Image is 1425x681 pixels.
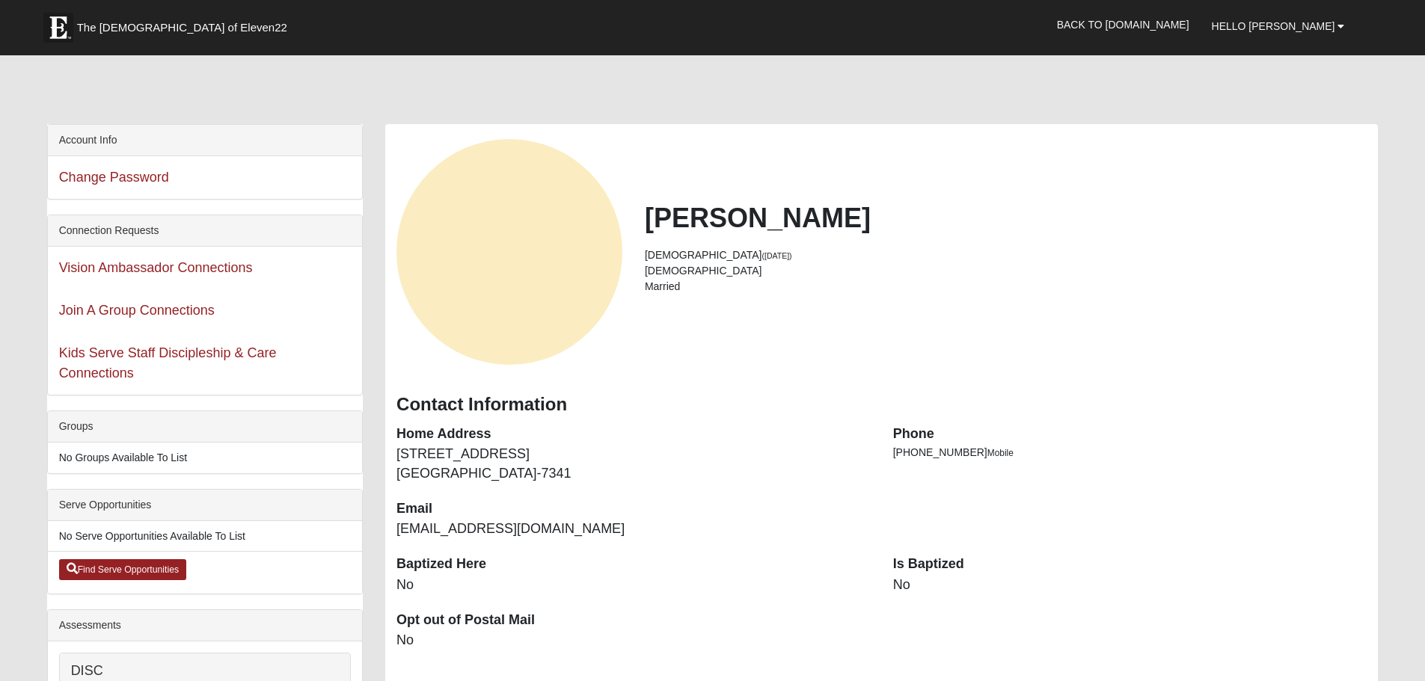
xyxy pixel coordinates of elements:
[893,576,1367,595] dd: No
[987,448,1014,458] span: Mobile
[59,345,277,380] a: Kids Serve Staff Discipleship & Care Connections
[396,611,871,630] dt: Opt out of Postal Mail
[893,425,1367,444] dt: Phone
[645,202,1367,234] h2: [PERSON_NAME]
[48,521,362,552] li: No Serve Opportunities Available To List
[396,445,871,483] dd: [STREET_ADDRESS] [GEOGRAPHIC_DATA]-7341
[396,394,1367,416] h3: Contact Information
[396,631,871,650] dd: No
[893,445,1367,460] li: [PHONE_NUMBER]
[48,411,362,443] div: Groups
[48,610,362,641] div: Assessments
[36,5,335,43] a: The [DEMOGRAPHIC_DATA] of Eleven22
[59,260,253,275] a: Vision Ambassador Connections
[77,20,287,35] span: The [DEMOGRAPHIC_DATA] of Eleven22
[762,251,792,260] small: ([DATE])
[59,559,187,580] a: Find Serve Opportunities
[43,13,73,43] img: Eleven22 logo
[396,576,871,595] dd: No
[396,520,871,539] dd: [EMAIL_ADDRESS][DOMAIN_NAME]
[893,555,1367,574] dt: Is Baptized
[645,279,1367,295] li: Married
[645,247,1367,263] li: [DEMOGRAPHIC_DATA]
[48,215,362,247] div: Connection Requests
[48,443,362,473] li: No Groups Available To List
[1046,6,1201,43] a: Back to [DOMAIN_NAME]
[645,263,1367,279] li: [DEMOGRAPHIC_DATA]
[48,125,362,156] div: Account Info
[59,303,215,318] a: Join A Group Connections
[1201,7,1356,45] a: Hello [PERSON_NAME]
[396,139,622,365] a: View Fullsize Photo
[396,499,871,519] dt: Email
[48,490,362,521] div: Serve Opportunities
[1212,20,1335,32] span: Hello [PERSON_NAME]
[59,170,169,185] a: Change Password
[396,425,871,444] dt: Home Address
[396,555,871,574] dt: Baptized Here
